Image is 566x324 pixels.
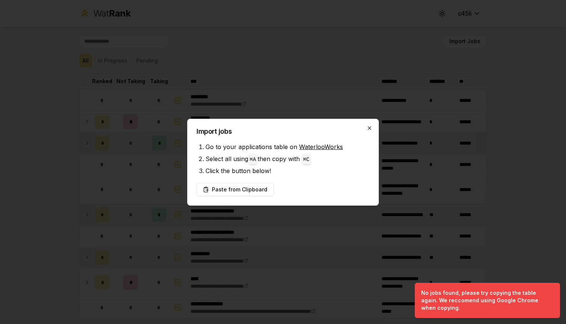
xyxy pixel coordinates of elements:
[197,183,274,196] button: Paste from Clipboard
[206,141,369,153] li: Go to your applications table on
[299,143,343,151] a: WaterlooWorks
[206,153,369,165] li: Select all using then copy with
[421,289,551,312] div: No jobs found, please try copying the table again. We reccomend using Google Chrome when copying.
[303,157,310,163] code: ⌘ C
[250,157,256,163] code: ⌘ A
[206,165,369,177] li: Click the button below!
[197,128,369,135] h2: Import jobs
